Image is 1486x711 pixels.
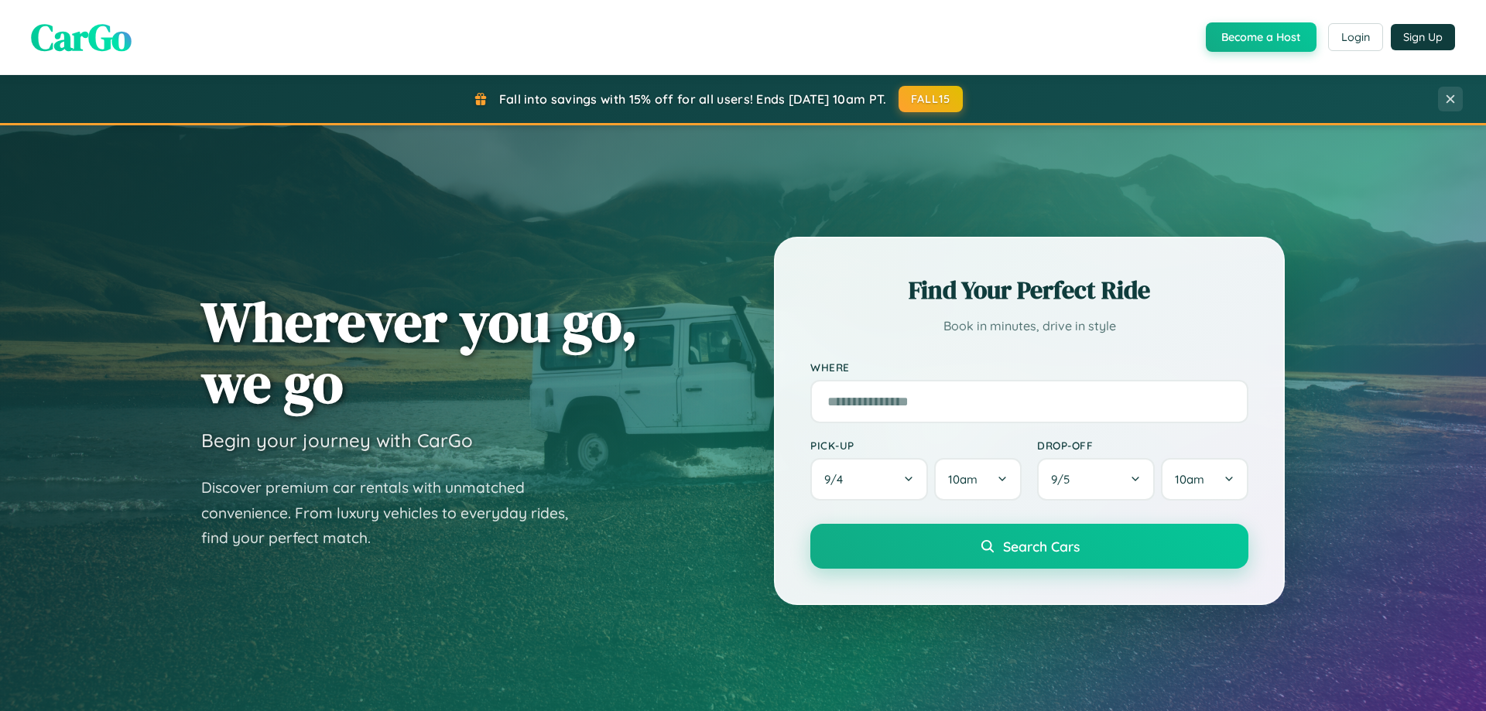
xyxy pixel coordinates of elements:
[810,273,1248,307] h2: Find Your Perfect Ride
[824,472,851,487] span: 9 / 4
[1161,458,1248,501] button: 10am
[810,524,1248,569] button: Search Cars
[31,12,132,63] span: CarGo
[201,291,638,413] h1: Wherever you go, we go
[810,439,1022,452] label: Pick-up
[1037,458,1155,501] button: 9/5
[1051,472,1077,487] span: 9 / 5
[1003,538,1080,555] span: Search Cars
[899,86,964,112] button: FALL15
[934,458,1022,501] button: 10am
[1328,23,1383,51] button: Login
[201,475,588,551] p: Discover premium car rentals with unmatched convenience. From luxury vehicles to everyday rides, ...
[810,361,1248,374] label: Where
[1037,439,1248,452] label: Drop-off
[499,91,887,107] span: Fall into savings with 15% off for all users! Ends [DATE] 10am PT.
[1391,24,1455,50] button: Sign Up
[201,429,473,452] h3: Begin your journey with CarGo
[810,458,928,501] button: 9/4
[1175,472,1204,487] span: 10am
[948,472,978,487] span: 10am
[810,315,1248,337] p: Book in minutes, drive in style
[1206,22,1317,52] button: Become a Host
